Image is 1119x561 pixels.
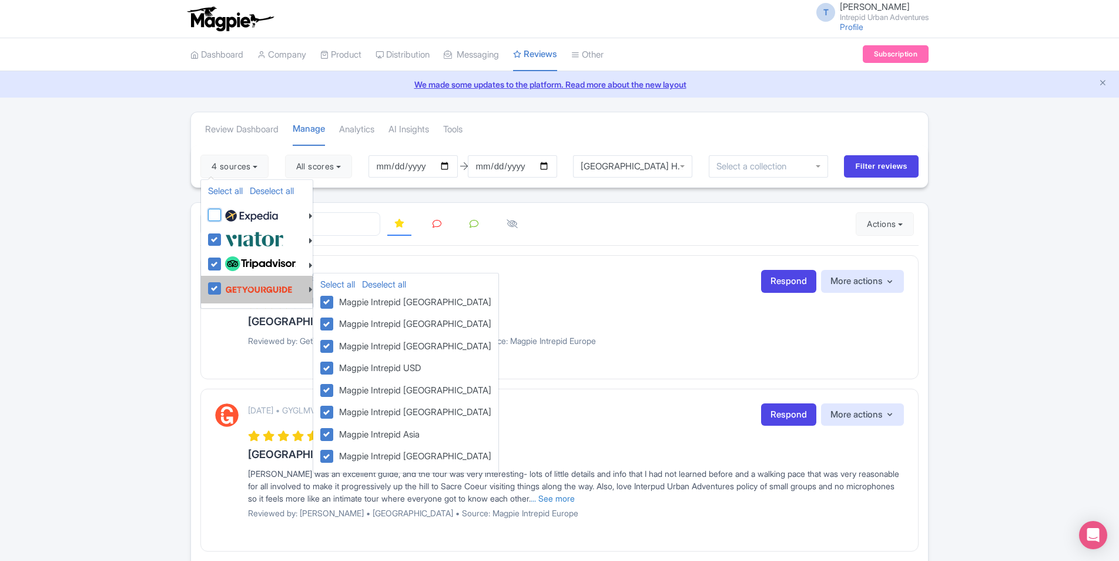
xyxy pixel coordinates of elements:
[190,39,243,71] a: Dashboard
[205,113,279,146] a: Review Dashboard
[248,316,904,328] h3: [GEOGRAPHIC_DATA] Hidden Montmartre Tour
[821,403,904,426] button: More actions
[840,1,910,12] span: [PERSON_NAME]
[225,278,293,300] img: get_your_guide-5a6366678479520ec94e3f9d2b9f304b.svg
[513,38,557,72] a: Reviews
[208,185,243,196] a: Select all
[200,179,313,309] ul: 4 sources
[248,467,904,505] div: [PERSON_NAME] was an excellent guide, and the tour was very interesting- lots of little details a...
[334,338,491,353] label: Magpie Intrepid [GEOGRAPHIC_DATA]
[444,39,499,71] a: Messaging
[339,113,374,146] a: Analytics
[248,335,904,347] p: Reviewed by: GetYourGuide traveler • [GEOGRAPHIC_DATA] • Source: Magpie Intrepid Europe
[863,45,929,63] a: Subscription
[362,279,406,290] a: Deselect all
[257,39,306,71] a: Company
[581,161,685,172] div: [GEOGRAPHIC_DATA] Hidden Montmartre Tour
[334,316,491,331] label: Magpie Intrepid [GEOGRAPHIC_DATA]
[250,185,294,196] a: Deselect all
[376,39,430,71] a: Distribution
[334,360,421,375] label: Magpie Intrepid USD
[856,212,914,236] button: Actions
[185,6,276,32] img: logo-ab69f6fb50320c5b225c76a69d11143b.png
[840,14,929,21] small: Intrepid Urban Adventures
[334,448,491,463] label: Magpie Intrepid [GEOGRAPHIC_DATA]
[334,294,491,309] label: Magpie Intrepid [GEOGRAPHIC_DATA]
[334,404,491,419] label: Magpie Intrepid [GEOGRAPHIC_DATA]
[443,113,463,146] a: Tools
[1079,521,1107,549] div: Open Intercom Messenger
[816,3,835,22] span: T
[844,155,919,178] input: Filter reviews
[285,155,353,178] button: All scores
[388,113,429,146] a: AI Insights
[248,507,904,519] p: Reviewed by: [PERSON_NAME] • [GEOGRAPHIC_DATA] • Source: Magpie Intrepid Europe
[809,2,929,21] a: T [PERSON_NAME] Intrepid Urban Adventures
[293,113,325,146] a: Manage
[1098,77,1107,91] button: Close announcement
[215,403,239,427] img: GetYourGuide Logo
[225,229,284,249] img: viator-e2bf771eb72f7a6029a5edfbb081213a.svg
[531,493,575,503] a: ... See more
[761,270,816,293] a: Respond
[320,39,361,71] a: Product
[225,207,278,225] img: expedia22-01-93867e2ff94c7cd37d965f09d456db68.svg
[225,256,296,272] img: tripadvisor_background-ebb97188f8c6c657a79ad20e0caa6051.svg
[248,404,349,416] p: [DATE] • GYGLMVGR28MG
[200,155,269,178] button: 4 sources
[821,270,904,293] button: More actions
[334,426,420,442] label: Magpie Intrepid Asia
[320,279,355,290] a: Select all
[571,39,604,71] a: Other
[840,22,863,32] a: Profile
[761,403,816,426] a: Respond
[248,449,904,460] h3: [GEOGRAPHIC_DATA] Hidden Montmartre Tour
[334,382,491,398] label: Magpie Intrepid [GEOGRAPHIC_DATA]
[7,78,1112,91] a: We made some updates to the platform. Read more about the new layout
[716,161,795,172] input: Select a collection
